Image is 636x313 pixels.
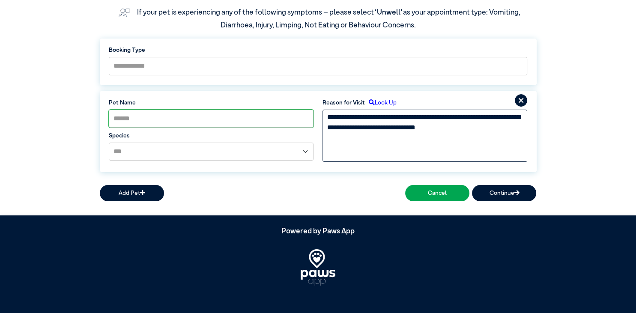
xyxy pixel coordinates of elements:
button: Cancel [405,185,469,201]
h5: Powered by Paws App [100,227,537,236]
label: If your pet is experiencing any of the following symptoms – please select as your appointment typ... [137,9,522,29]
label: Reason for Visit [322,98,365,107]
span: “Unwell” [374,9,403,16]
label: Booking Type [109,46,528,54]
img: vet [116,6,133,20]
label: Pet Name [109,98,314,107]
label: Look Up [365,98,397,107]
label: Species [109,131,314,140]
button: Continue [472,185,536,201]
img: PawsApp [301,249,336,286]
button: Add Pet [100,185,164,201]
